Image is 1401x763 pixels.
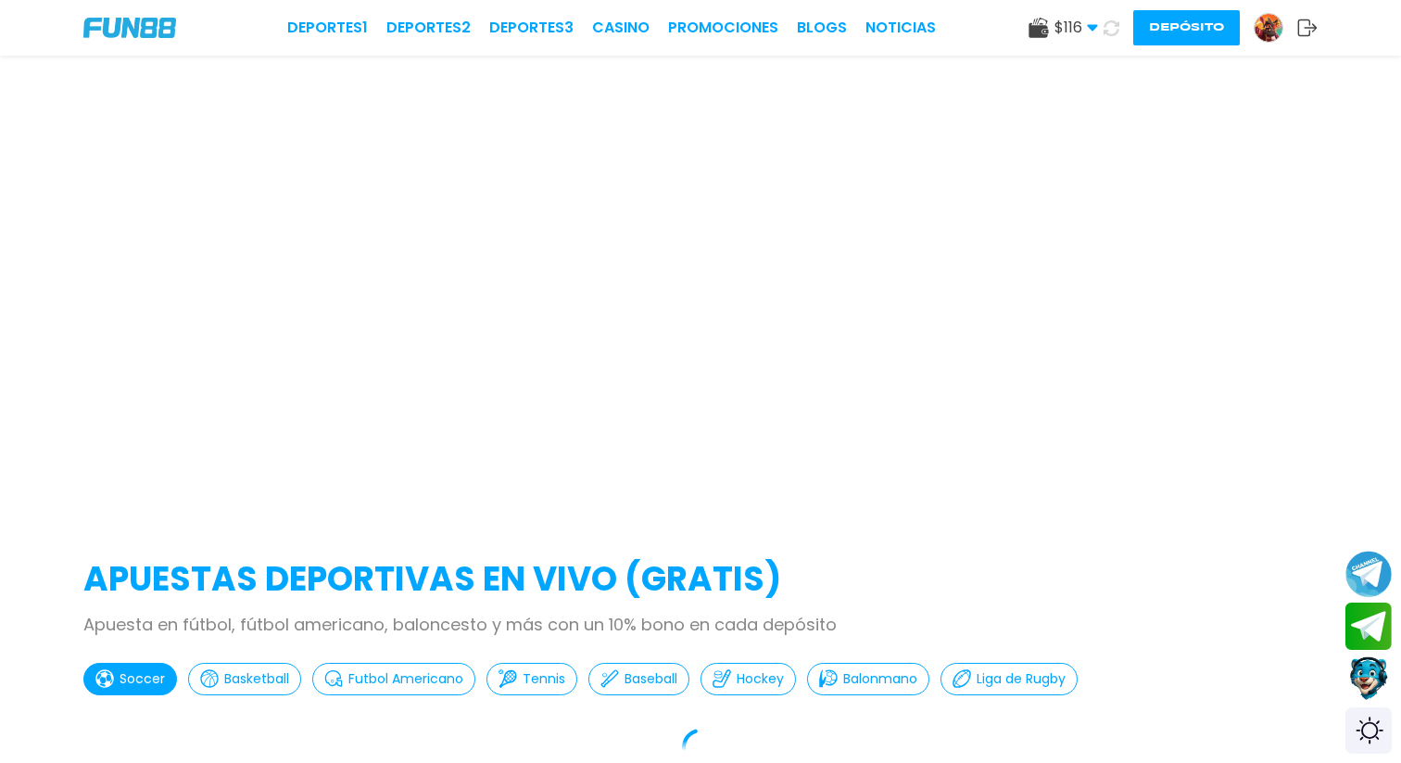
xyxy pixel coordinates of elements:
[1254,13,1297,43] a: Avatar
[120,669,165,689] p: Soccer
[625,669,677,689] p: Baseball
[1345,550,1392,598] button: Join telegram channel
[865,17,936,39] a: NOTICIAS
[940,663,1078,695] button: Liga de Rugby
[1345,707,1392,754] div: Switch theme
[588,663,689,695] button: Baseball
[83,554,1318,604] h2: APUESTAS DEPORTIVAS EN VIVO (gratis)
[83,18,176,38] img: Company Logo
[486,663,577,695] button: Tennis
[1133,10,1240,45] button: Depósito
[188,663,301,695] button: Basketball
[1255,14,1282,42] img: Avatar
[843,669,917,689] p: Balonmano
[668,17,778,39] a: Promociones
[348,669,463,689] p: Futbol Americano
[83,663,177,695] button: Soccer
[523,669,565,689] p: Tennis
[386,17,471,39] a: Deportes2
[224,669,289,689] p: Basketball
[312,663,475,695] button: Futbol Americano
[1054,17,1098,39] span: $ 116
[797,17,847,39] a: BLOGS
[807,663,929,695] button: Balonmano
[83,612,1318,637] p: Apuesta en fútbol, fútbol americano, baloncesto y más con un 10% bono en cada depósito
[977,669,1066,689] p: Liga de Rugby
[737,669,784,689] p: Hockey
[1345,655,1392,703] button: Contact customer service
[592,17,650,39] a: CASINO
[287,17,368,39] a: Deportes1
[489,17,574,39] a: Deportes3
[700,663,796,695] button: Hockey
[1345,603,1392,651] button: Join telegram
